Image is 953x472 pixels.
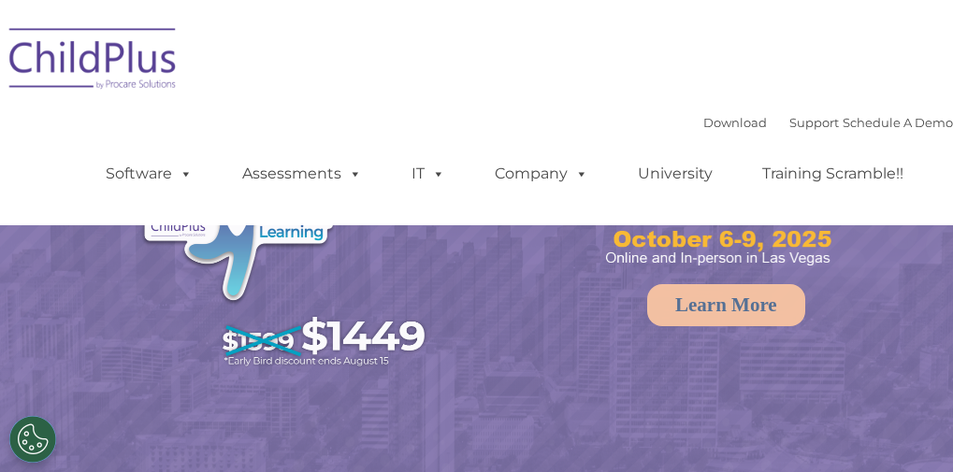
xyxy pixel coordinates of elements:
[744,155,922,193] a: Training Scramble!!
[703,115,767,130] a: Download
[87,155,211,193] a: Software
[703,115,953,130] font: |
[619,155,731,193] a: University
[393,155,464,193] a: IT
[843,115,953,130] a: Schedule A Demo
[789,115,839,130] a: Support
[224,155,381,193] a: Assessments
[647,284,805,326] a: Learn More
[9,416,56,463] button: Cookies Settings
[476,155,607,193] a: Company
